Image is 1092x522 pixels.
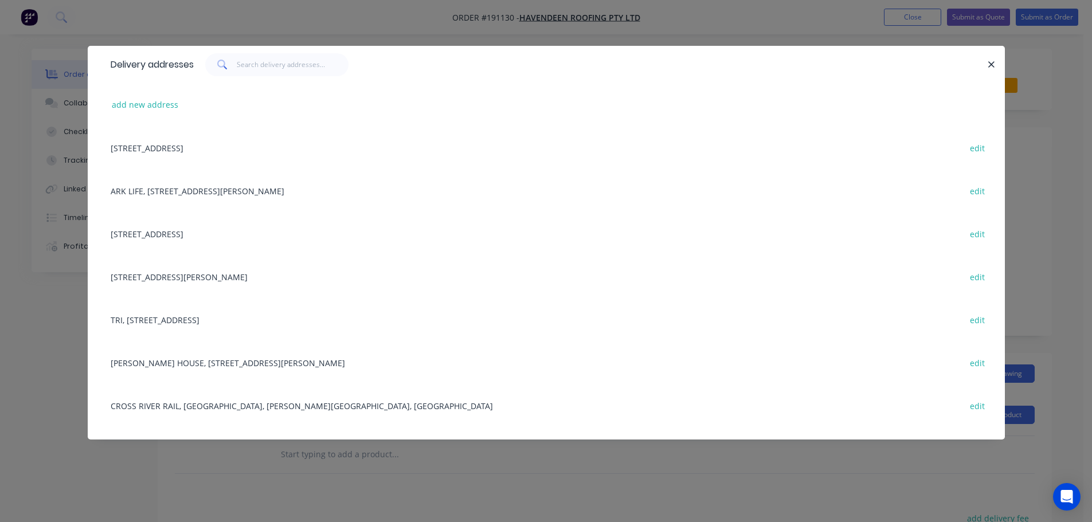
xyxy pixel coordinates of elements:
div: [STREET_ADDRESS] [105,126,988,169]
button: add new address [106,97,185,112]
button: edit [964,355,991,370]
div: [STREET_ADDRESS] [105,212,988,255]
div: [STREET_ADDRESS][PERSON_NAME] [105,255,988,298]
div: CROSS RIVER RAIL, [GEOGRAPHIC_DATA], [PERSON_NAME][GEOGRAPHIC_DATA], [GEOGRAPHIC_DATA] [105,384,988,427]
div: Delivery addresses [105,46,194,83]
div: Open Intercom Messenger [1053,483,1081,511]
button: edit [964,183,991,198]
button: edit [964,226,991,241]
button: edit [964,398,991,413]
button: edit [964,312,991,327]
div: [PERSON_NAME] HOUSE, [STREET_ADDRESS][PERSON_NAME] [105,341,988,384]
div: STAR CASINO, CASINO DR (ENTER FROM [PERSON_NAME][GEOGRAPHIC_DATA]), [GEOGRAPHIC_DATA], [GEOGRAPHI... [105,427,988,470]
div: TRI, [STREET_ADDRESS] [105,298,988,341]
div: ARK LIFE, [STREET_ADDRESS][PERSON_NAME] [105,169,988,212]
button: edit [964,140,991,155]
button: edit [964,269,991,284]
input: Search delivery addresses... [237,53,349,76]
